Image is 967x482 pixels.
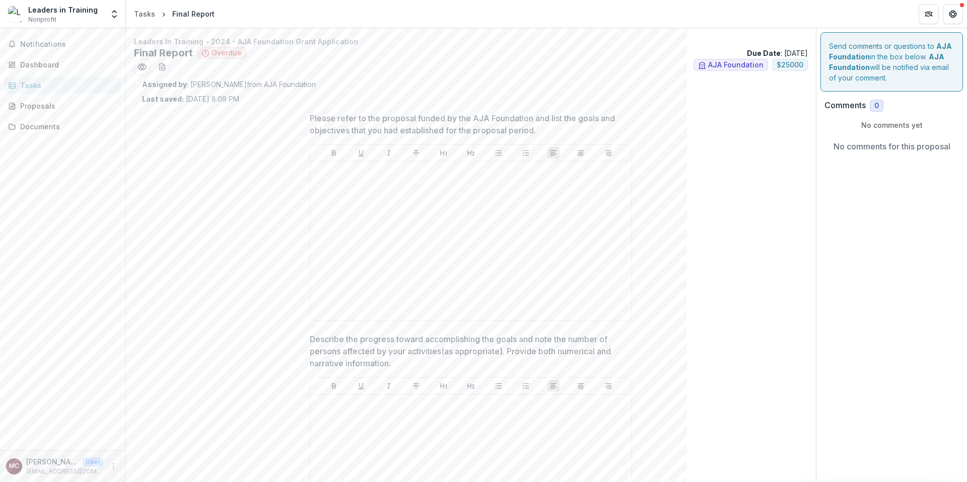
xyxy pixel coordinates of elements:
[520,147,532,159] button: Ordered List
[4,77,121,94] a: Tasks
[130,7,219,21] nav: breadcrumb
[134,36,808,47] p: Leaders In Training - 2024 - AJA Foundation Grant Application
[602,380,614,392] button: Align Right
[310,112,626,136] p: Please refer to the proposal funded by the AJA Foundation and list the goals and objectives that ...
[547,380,560,392] button: Align Left
[4,56,121,73] a: Dashboard
[8,6,24,22] img: Leaders in Training
[943,4,963,24] button: Get Help
[824,101,866,110] h2: Comments
[20,40,117,49] span: Notifications
[4,36,121,52] button: Notifications
[142,79,800,90] p: : [PERSON_NAME] from AJA Foundation
[20,101,113,111] div: Proposals
[9,463,19,469] div: Martha Castillo
[410,147,422,159] button: Strike
[26,456,79,467] p: [PERSON_NAME]
[134,59,150,75] button: Preview 1109ca50-84a6-4300-915a-aacaa99199b8.pdf
[107,4,121,24] button: Open entity switcher
[547,147,560,159] button: Align Left
[708,61,764,69] span: AJA Foundation
[172,9,215,19] div: Final Report
[310,333,626,369] p: Describe the progress toward accomplishing the goals and note the number of persons affected by y...
[438,147,450,159] button: Heading 1
[4,118,121,135] a: Documents
[83,457,103,466] p: User
[820,32,963,92] div: Send comments or questions to in the box below. will be notified via email of your comment.
[777,61,803,69] span: $ 25000
[328,380,340,392] button: Bold
[575,147,587,159] button: Align Center
[919,4,939,24] button: Partners
[747,48,808,58] p: : [DATE]
[493,380,505,392] button: Bullet List
[212,49,242,57] span: Overdue
[28,15,56,24] span: Nonprofit
[824,120,959,130] p: No comments yet
[20,121,113,132] div: Documents
[493,147,505,159] button: Bullet List
[465,380,477,392] button: Heading 2
[355,380,367,392] button: Underline
[134,9,155,19] div: Tasks
[107,460,119,472] button: More
[520,380,532,392] button: Ordered List
[355,147,367,159] button: Underline
[134,47,193,59] h2: Final Report
[154,59,170,75] button: download-word-button
[410,380,422,392] button: Strike
[142,80,187,89] strong: Assigned by
[26,467,103,476] p: [EMAIL_ADDRESS][DOMAIN_NAME]
[383,147,395,159] button: Italicize
[328,147,340,159] button: Bold
[130,7,159,21] a: Tasks
[465,147,477,159] button: Heading 2
[20,80,113,91] div: Tasks
[142,94,239,104] p: [DATE] 8:09 PM
[20,59,113,70] div: Dashboard
[28,5,98,15] div: Leaders in Training
[438,380,450,392] button: Heading 1
[4,98,121,114] a: Proposals
[874,102,879,110] span: 0
[575,380,587,392] button: Align Center
[383,380,395,392] button: Italicize
[747,49,781,57] strong: Due Date
[602,147,614,159] button: Align Right
[834,140,950,152] p: No comments for this proposal
[142,95,184,103] strong: Last saved:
